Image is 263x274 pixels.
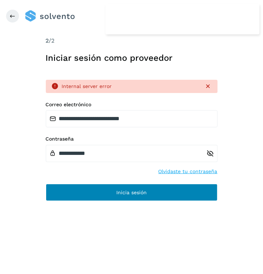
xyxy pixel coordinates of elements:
[159,168,218,175] a: Olvidaste tu contraseña
[62,83,199,90] div: Internal server error
[46,184,218,201] button: Inicia sesión
[46,102,218,108] label: Correo electrónico
[46,136,218,142] label: Contraseña
[116,190,147,195] span: Inicia sesión
[46,36,218,45] div: /2
[77,210,186,238] iframe: reCAPTCHA
[46,53,218,63] h1: Iniciar sesión como proveedor
[46,37,49,44] span: 2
